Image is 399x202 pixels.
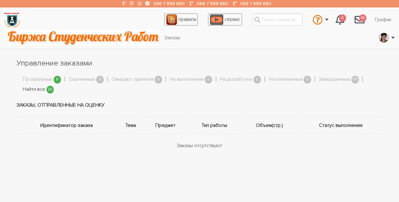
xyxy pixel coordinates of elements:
a: Профильные [23,75,53,84]
th: Тип работы [187,117,241,134]
a: Завершенные [319,75,351,84]
a: правила [164,13,198,26]
img: agreement_icon-feca34a61ba7f3d1581b08bc946b2ec1ccb426f67415f344566775c155b7f62c.png [166,14,177,25]
th: Объем(стр.) [241,117,298,134]
h1: Управление заказами [17,58,382,69]
span: правила [178,16,196,22]
td: Заказы отсутствуют [17,134,382,157]
th: Идентификатор заказа [17,117,118,134]
img: motto-2ce64da2796df845c65ce8f9480b9c9d679903764b3ca6da4b6de107518df0fe.gif [7,29,159,45]
a: Неоплаченные [269,75,303,84]
a: 096 7 999 660 [154,1,185,6]
th: Тема [118,117,143,134]
td: Заказы, отправленные на оценку [17,94,382,117]
img: logo-135dea9cf721667cc4ddb0c1795e3ba8b7f362e3d0c04e2cc90b931989920324.png [3,12,21,29]
img: Screenshot_2019-09-18-17-59-54-353_com.google.android.apps.photos.png [379,33,389,43]
input: Поиск заказов [252,13,302,26]
img: play_icon-49f7f135c9dc9a03216cfdbccbe1e3994649169d890fb554cedf0eac35a01ba8.png [210,14,223,25]
a: График [370,14,397,26]
span: 0 [339,14,347,22]
span: 22 [47,86,54,94]
a: Оцененные [69,75,95,84]
span: 0 [304,76,311,84]
a: Найти все [23,85,46,94]
a: сервис [208,13,242,26]
a: 066 7 999 660 [197,1,228,6]
th: Статус выполнения [298,117,382,134]
th: Предмет [144,117,187,134]
span: 175 [352,76,359,84]
a: На доработке [220,75,252,84]
a: Заказы [159,32,185,44]
span: 0 [155,76,162,84]
a: На выполнении [170,75,204,84]
span: 10 [359,14,367,22]
span: 0 [54,76,61,84]
a: 10 [350,11,370,28]
a: Ожидают принятия [112,75,154,84]
span: 0 [254,76,261,84]
a: 063 7 999 660 [241,1,272,6]
span: 0 [205,76,212,84]
span: 0 [96,76,104,84]
span: сервис [225,16,241,22]
a: 0 [331,11,349,28]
